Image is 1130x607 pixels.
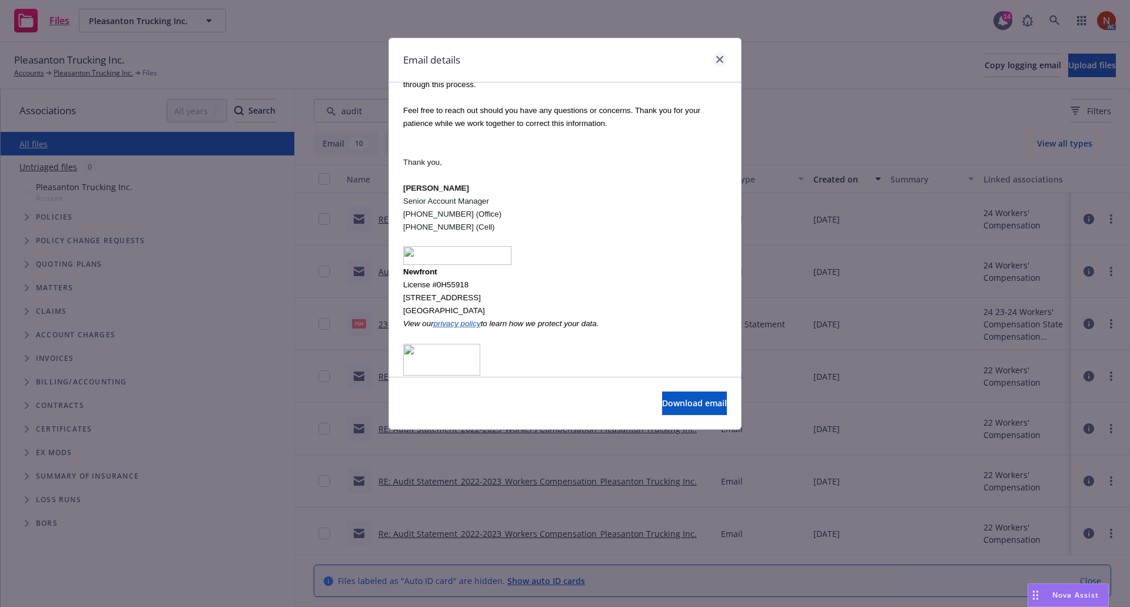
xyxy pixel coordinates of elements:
[403,293,481,302] span: [STREET_ADDRESS]
[713,52,727,67] a: close
[1052,590,1099,600] span: Nova Assist
[403,52,460,68] h1: Email details
[403,319,434,328] span: View our
[403,197,489,205] span: Senior Account Manager
[403,106,700,128] span: Feel free to reach out should you have any questions or concerns. Thank you for your patience whi...
[403,158,442,167] span: Thank you,
[1028,584,1043,606] div: Drag to move
[403,267,437,276] span: Newfront
[403,184,469,193] span: [PERSON_NAME]
[403,344,480,376] img: image002.png@01DADE7A.49EC72E0
[434,319,481,328] a: privacy policy
[403,246,511,265] img: image001.png@01DADE7A.49EC72E0
[403,280,468,289] span: License #0H55918
[481,319,599,328] span: to learn how we protect your data.
[662,392,727,415] button: Download email
[403,223,495,231] span: [PHONE_NUMBER] (Cell)
[662,397,727,409] span: Download email
[403,306,485,315] span: [GEOGRAPHIC_DATA]
[403,210,501,218] span: [PHONE_NUMBER] (Office)
[1028,583,1109,607] button: Nova Assist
